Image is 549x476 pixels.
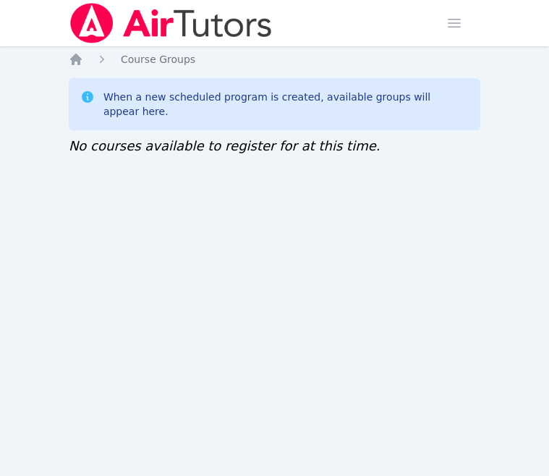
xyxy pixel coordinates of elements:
[69,138,380,153] span: No courses available to register for at this time.
[121,52,195,67] a: Course Groups
[69,52,480,67] nav: Breadcrumb
[121,54,195,65] span: Course Groups
[103,90,469,119] div: When a new scheduled program is created, available groups will appear here.
[69,3,273,43] img: Air Tutors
